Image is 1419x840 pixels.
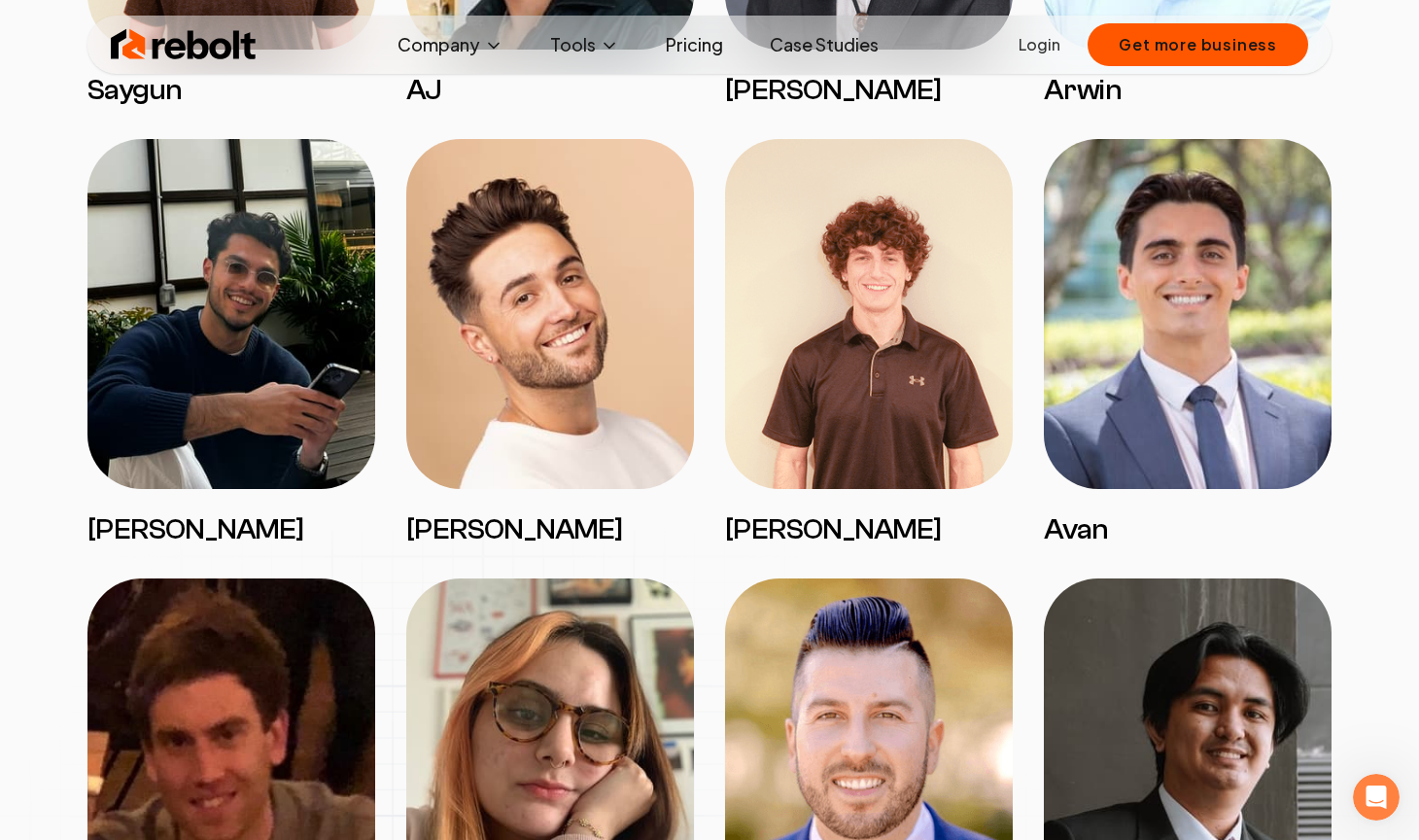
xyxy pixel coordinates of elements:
[1044,139,1332,489] img: Avan
[1353,774,1400,821] iframe: Intercom live chat
[725,73,1013,108] h3: [PERSON_NAME]
[87,139,375,489] img: Omar
[1044,73,1332,108] h3: Arwin
[382,25,519,64] button: Company
[406,73,694,108] h3: AJ
[406,512,694,547] h3: [PERSON_NAME]
[1044,512,1332,547] h3: Avan
[650,25,739,64] a: Pricing
[1088,23,1308,66] button: Get more business
[406,139,694,489] img: David
[535,25,635,64] button: Tools
[1019,33,1060,56] a: Login
[87,512,375,547] h3: [PERSON_NAME]
[111,25,257,64] img: Rebolt Logo
[87,73,375,108] h3: Saygun
[725,139,1013,489] img: Matthew
[754,25,894,64] a: Case Studies
[725,512,1013,547] h3: [PERSON_NAME]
